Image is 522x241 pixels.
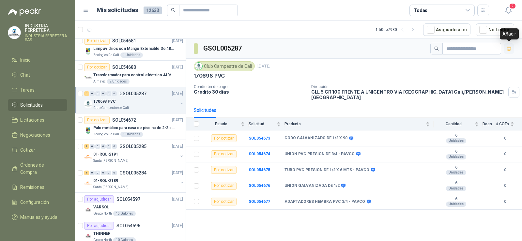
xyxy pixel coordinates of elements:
[93,185,129,190] p: Santa [PERSON_NAME]
[483,118,496,130] th: Docs
[75,34,186,61] a: Por cotizarSOL054681[DATE] Company LogoLimpiavidrios con Mango Extensible De 48 a 78 cmZoologico ...
[414,7,427,14] div: Todas
[434,46,439,51] span: search
[93,231,111,237] p: THINNER
[93,178,118,184] p: 01-RQU-2189
[84,195,114,203] div: Por adjudicar
[194,72,225,79] p: 170698 PVC
[446,202,466,207] div: Unidades
[116,197,140,202] p: SOL054597
[446,138,466,143] div: Unidades
[84,143,184,163] a: 1 0 0 0 0 0 GSOL005285[DATE] Company Logo01-RQU-2191Santa [PERSON_NAME]
[25,34,67,42] p: INDUSTRIA FERRETERA SAS
[84,116,110,124] div: Por cotizar
[194,61,255,71] div: Club Campestre de Cali
[249,136,270,141] a: SOL054673
[171,8,176,12] span: search
[84,100,92,108] img: Company Logo
[446,186,466,191] div: Unidades
[195,63,202,70] img: Company Logo
[194,84,306,89] p: Condición de pago
[211,166,237,174] div: Por cotizar
[90,144,95,149] div: 0
[90,171,95,175] div: 0
[496,199,514,205] b: 0
[84,47,92,55] img: Company Logo
[90,91,95,96] div: 0
[8,84,67,96] a: Tareas
[84,179,92,187] img: Company Logo
[84,144,89,149] div: 1
[500,28,519,39] div: Añadir
[97,6,138,15] h1: Mis solicitudes
[119,91,146,96] p: GSOL005287
[211,182,237,190] div: Por cotizar
[172,223,183,229] p: [DATE]
[25,23,67,33] p: INDUSTRIA FERRETERA
[434,165,479,170] b: 6
[376,24,418,35] div: 1 - 50 de 7980
[112,65,136,69] p: SOL054680
[434,122,473,126] span: Cantidad
[496,122,509,126] span: # COTs
[20,184,44,191] span: Remisiones
[84,74,92,82] img: Company Logo
[20,71,30,79] span: Chat
[120,132,143,137] div: 1 Unidades
[106,171,111,175] div: 0
[284,136,347,141] b: CODO GALVANIZADO DE 1/2 X 90
[8,129,67,141] a: Negociaciones
[172,196,183,203] p: [DATE]
[249,152,270,156] a: SOL054674
[8,99,67,111] a: Solicitudes
[84,127,92,134] img: Company Logo
[112,38,136,43] p: SOL054681
[93,46,175,52] p: Limpiavidrios con Mango Extensible De 48 a 78 cm
[203,43,243,53] h3: GSOL005287
[84,171,89,175] div: 1
[284,183,340,188] b: UNION GALVANIZADA DE 1/2
[172,117,183,123] p: [DATE]
[194,89,306,95] p: Crédito 30 días
[8,211,67,223] a: Manuales y ayuda
[20,101,43,109] span: Solicitudes
[8,26,21,39] img: Company Logo
[107,79,130,84] div: 2 Unidades
[249,199,270,204] b: SOL054677
[95,171,100,175] div: 0
[434,133,479,138] b: 6
[249,118,284,130] th: Solicitud
[203,118,249,130] th: Estado
[93,132,119,137] p: Zoologico De Cali
[502,5,514,16] button: 2
[20,199,49,206] span: Configuración
[8,144,67,156] a: Cotizar
[203,122,239,126] span: Estado
[119,144,146,149] p: GSOL005285
[84,206,92,214] img: Company Logo
[112,118,136,122] p: SOL054672
[509,3,516,9] span: 2
[284,152,355,157] b: UNION PVC PRESION DE 3/4 - PAVCO
[249,122,275,126] span: Solicitud
[496,167,514,173] b: 0
[496,135,514,142] b: 0
[20,131,50,139] span: Negociaciones
[93,105,129,111] p: Club Campestre de Cali
[93,79,106,84] p: Almatec
[211,198,237,205] div: Por cotizar
[284,118,434,130] th: Producto
[93,158,129,163] p: Santa [PERSON_NAME]
[194,107,216,114] div: Solicitudes
[311,89,506,100] p: CLL 5 CR 100 FRENTE A UNICENTRO VIA [GEOGRAPHIC_DATA] Cali , [PERSON_NAME][GEOGRAPHIC_DATA]
[93,211,112,216] p: Grupo North
[211,150,237,158] div: Por cotizar
[101,171,106,175] div: 0
[434,118,483,130] th: Cantidad
[20,161,61,176] span: Órdenes de Compra
[496,183,514,189] b: 0
[249,168,270,172] a: SOL054675
[20,214,57,221] span: Manuales y ayuda
[20,86,35,94] span: Tareas
[101,91,106,96] div: 0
